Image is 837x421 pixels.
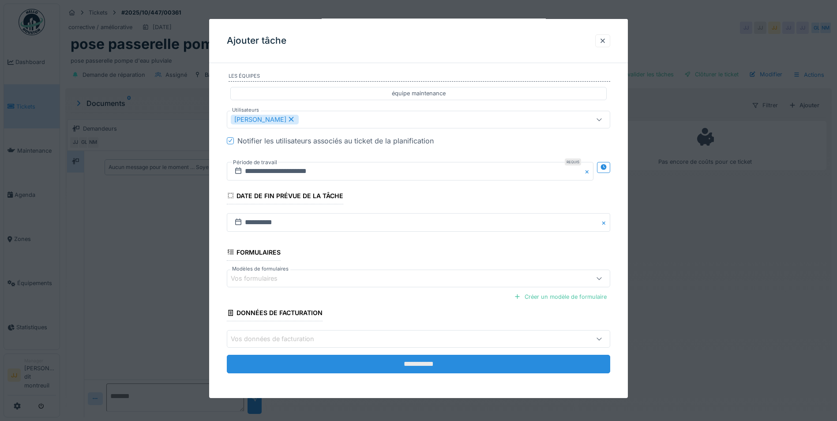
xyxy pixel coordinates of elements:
[230,106,261,113] label: Utilisateurs
[237,135,434,146] div: Notifier les utilisateurs associés au ticket de la planification
[229,72,610,82] label: Les équipes
[232,157,278,167] label: Période de travail
[231,334,327,344] div: Vos données de facturation
[392,89,446,98] div: équipe maintenance
[584,162,593,180] button: Close
[227,35,286,46] h3: Ajouter tâche
[231,274,290,283] div: Vos formulaires
[227,246,281,261] div: Formulaires
[565,158,581,165] div: Requis
[510,291,610,303] div: Créer un modèle de formulaire
[231,114,299,124] div: [PERSON_NAME]
[601,213,610,232] button: Close
[230,265,290,273] label: Modèles de formulaires
[227,306,323,321] div: Données de facturation
[227,189,343,204] div: Date de fin prévue de la tâche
